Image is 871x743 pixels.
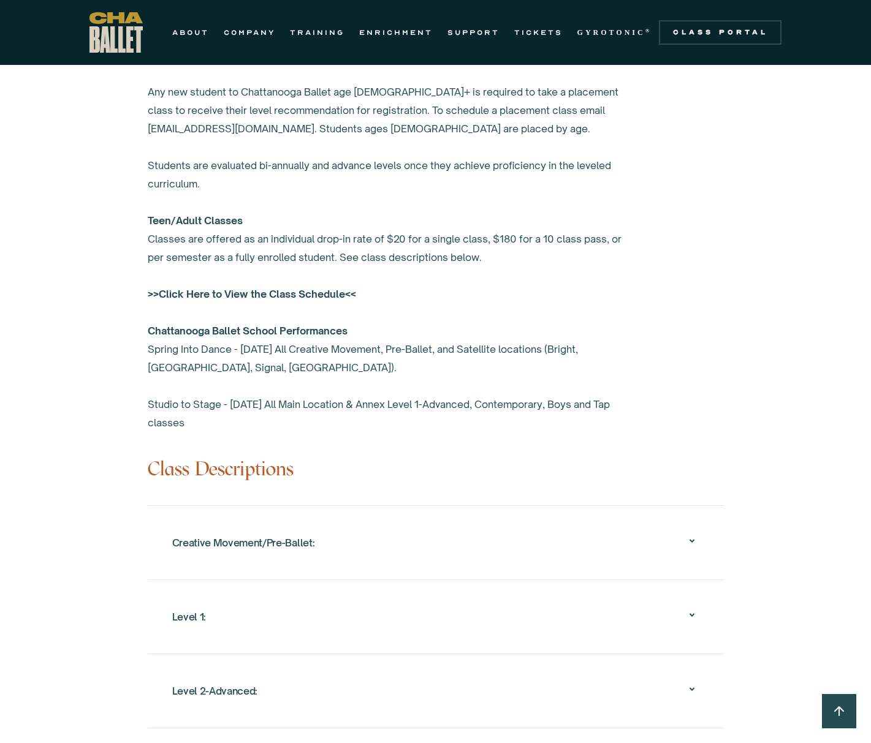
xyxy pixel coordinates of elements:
a: ABOUT [172,25,209,40]
div: Create an account in the class to register. Any new student to Chattanooga Ballet age [DEMOGRAPHI... [148,46,638,432]
strong: Teen/Adult Classes [148,214,243,227]
div: Class Portal [666,28,774,37]
div: Creative Movement/Pre-Ballet: [172,523,699,562]
strong: Chattanooga Ballet School Performances [148,325,348,337]
div: Level 1: [172,597,699,636]
h3: Class Descriptions [148,444,724,481]
a: TICKETS [514,25,563,40]
a: ENRICHMENT [359,25,433,40]
a: COMPANY [224,25,275,40]
a: GYROTONIC® [577,25,652,40]
sup: ® [645,28,652,34]
div: Level 2-Advanced: [172,680,258,702]
strong: GYROTONIC [577,28,645,37]
a: SUPPORT [447,25,500,40]
div: Level 1: [172,606,206,628]
a: >>Click Here to View the Class Schedule<< [148,288,356,300]
div: Creative Movement/Pre-Ballet: [172,532,315,554]
a: TRAINING [290,25,344,40]
div: Level 2-Advanced: [172,671,699,711]
a: Class Portal [659,20,782,45]
a: home [89,12,143,53]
